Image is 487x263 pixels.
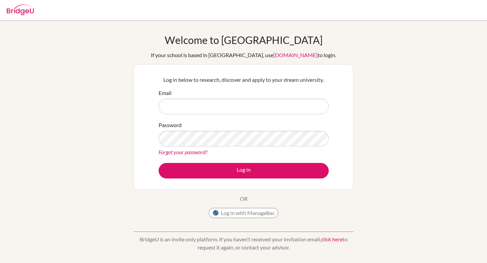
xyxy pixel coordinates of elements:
[321,236,343,242] a: click here
[240,195,248,203] p: OR
[159,149,207,155] a: Forgot your password?
[209,208,278,218] button: Log in with ManageBac
[165,34,323,46] h1: Welcome to [GEOGRAPHIC_DATA]
[159,76,329,84] p: Log in below to research, discover and apply to your dream university.
[134,235,353,252] p: BridgeU is an invite only platform. If you haven’t received your invitation email, to request it ...
[159,163,329,178] button: Log in
[159,121,182,129] label: Password
[273,52,318,58] a: [DOMAIN_NAME]
[7,4,34,15] img: Bridge-U
[159,89,171,97] label: Email
[151,51,336,59] div: If your school is based in [GEOGRAPHIC_DATA], use to login.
